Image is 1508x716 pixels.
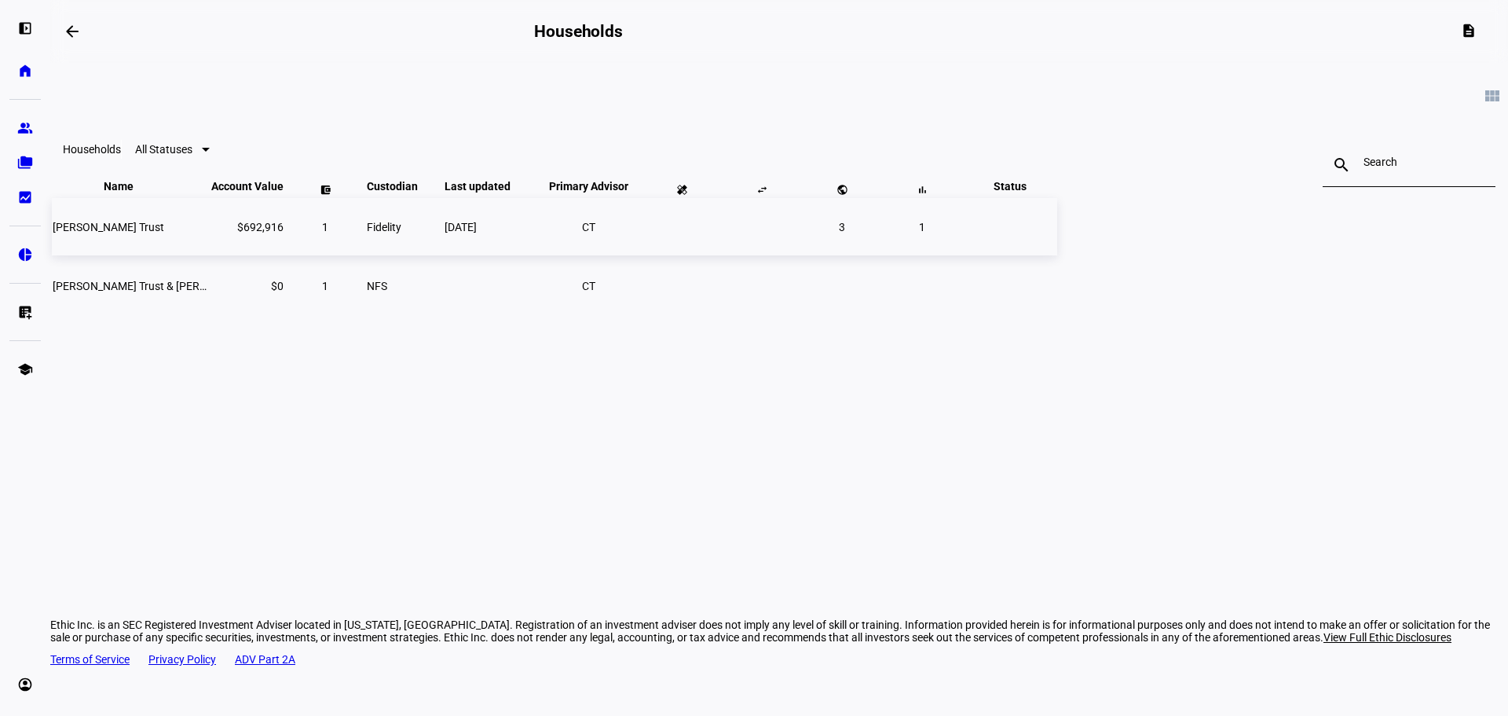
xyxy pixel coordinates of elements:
[1323,156,1360,174] mat-icon: search
[104,180,157,193] span: Name
[148,653,216,666] a: Privacy Policy
[9,182,41,213] a: bid_landscape
[50,653,130,666] a: Terms of Service
[537,180,640,193] span: Primary Advisor
[9,112,41,144] a: group
[235,653,295,666] a: ADV Part 2A
[17,362,33,377] eth-mat-symbol: school
[135,143,192,156] span: All Statuses
[1483,86,1502,105] mat-icon: view_module
[53,221,164,233] span: Christofer R Feenstra Trust
[9,55,41,86] a: home
[53,280,315,292] span: Christofer R Feenstra Trust & Maria Celeste Castello Trust Joint
[17,189,33,205] eth-mat-symbol: bid_landscape
[63,22,82,41] mat-icon: arrow_backwards
[17,63,33,79] eth-mat-symbol: home
[9,239,41,270] a: pie_chart
[575,272,603,300] li: CT
[17,677,33,692] eth-mat-symbol: account_circle
[575,213,603,241] li: CT
[9,147,41,178] a: folder_copy
[17,120,33,136] eth-mat-symbol: group
[534,22,623,41] h2: Households
[1461,23,1477,39] mat-icon: description
[1323,631,1451,644] span: View Full Ethic Disclosures
[63,143,121,156] eth-data-table-title: Households
[839,221,845,233] span: 3
[17,304,33,320] eth-mat-symbol: list_alt_add
[367,280,387,292] span: NFS
[919,221,925,233] span: 1
[210,257,284,314] td: $0
[367,221,401,233] span: Fidelity
[210,198,284,255] td: $692,916
[211,180,284,193] span: Account Value
[17,155,33,171] eth-mat-symbol: folder_copy
[322,221,328,233] span: 1
[367,180,441,193] span: Custodian
[982,180,1038,193] span: Status
[445,221,477,233] span: [DATE]
[17,20,33,36] eth-mat-symbol: left_panel_open
[322,280,328,292] span: 1
[17,247,33,263] eth-mat-symbol: pie_chart
[445,180,534,193] span: Last updated
[50,619,1508,644] div: Ethic Inc. is an SEC Registered Investment Adviser located in [US_STATE], [GEOGRAPHIC_DATA]. Regi...
[1363,156,1455,168] input: Search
